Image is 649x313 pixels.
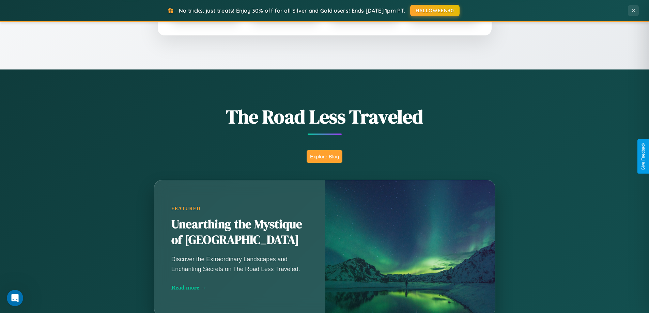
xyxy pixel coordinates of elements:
div: Featured [171,206,308,212]
span: No tricks, just treats! Enjoy 30% off for all Silver and Gold users! Ends [DATE] 1pm PT. [179,7,405,14]
p: Discover the Extraordinary Landscapes and Enchanting Secrets on The Road Less Traveled. [171,254,308,273]
h1: The Road Less Traveled [120,104,529,130]
button: Explore Blog [307,150,342,163]
div: Read more → [171,284,308,291]
h2: Unearthing the Mystique of [GEOGRAPHIC_DATA] [171,217,308,248]
button: HALLOWEEN30 [410,5,460,16]
div: Give Feedback [641,143,646,170]
iframe: Intercom live chat [7,290,23,306]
